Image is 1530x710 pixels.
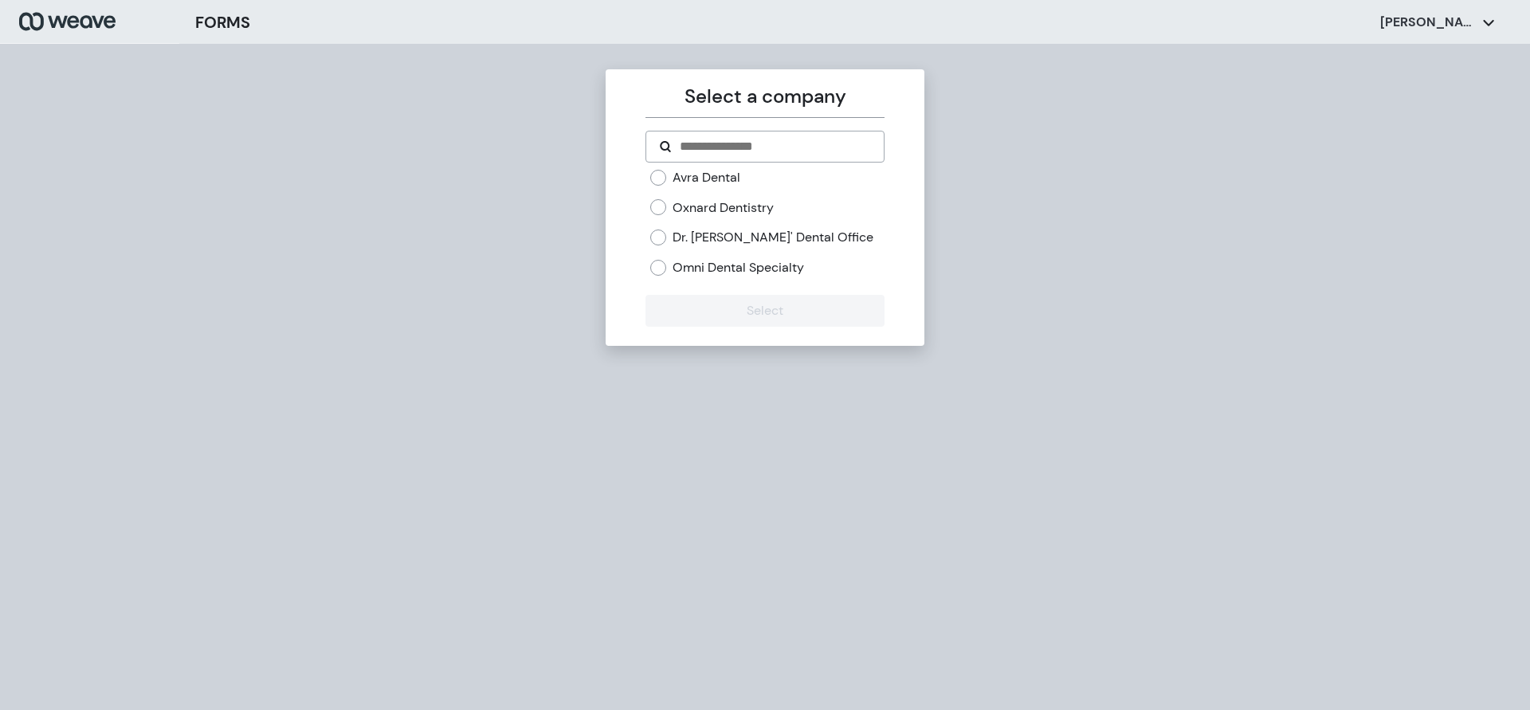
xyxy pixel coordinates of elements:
[673,259,804,277] label: Omni Dental Specialty
[673,169,740,186] label: Avra Dental
[1380,14,1476,31] p: [PERSON_NAME]
[645,295,884,327] button: Select
[673,229,873,246] label: Dr. [PERSON_NAME]' Dental Office
[645,82,884,111] p: Select a company
[678,137,870,156] input: Search
[673,199,774,217] label: Oxnard Dentistry
[195,10,250,34] h3: FORMS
